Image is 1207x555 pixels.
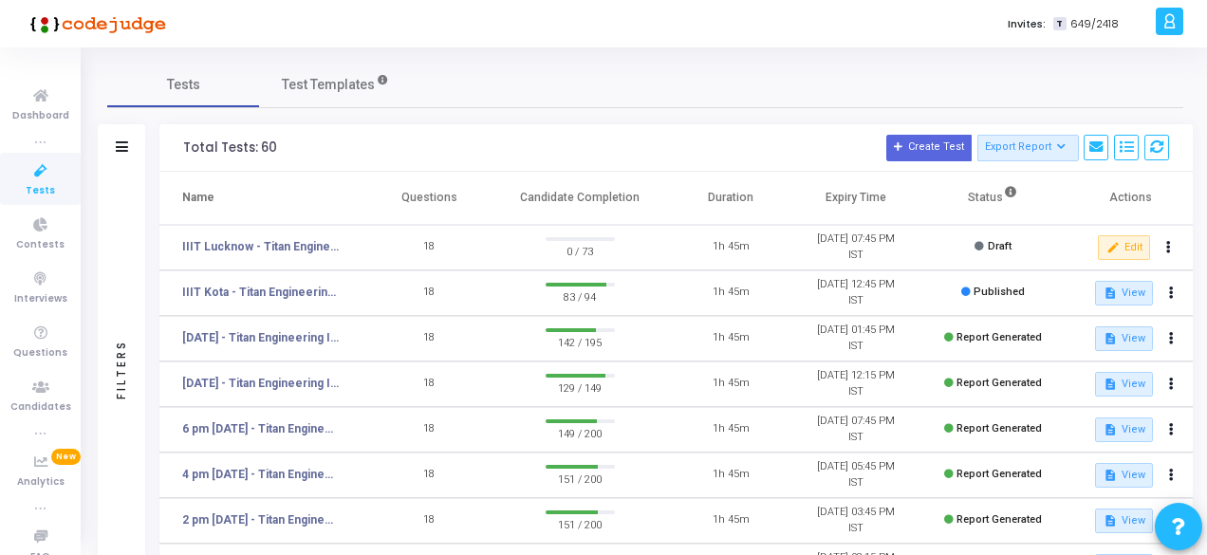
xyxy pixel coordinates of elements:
[793,407,919,453] td: [DATE] 07:45 PM IST
[668,270,793,316] td: 1h 45m
[956,422,1042,435] span: Report Generated
[793,453,919,498] td: [DATE] 05:45 PM IST
[367,361,492,407] td: 18
[182,375,340,392] a: [DATE] - Titan Engineering Intern 2026
[974,286,1025,298] span: Published
[977,135,1079,161] button: Export Report
[668,172,793,225] th: Duration
[159,172,367,225] th: Name
[367,498,492,544] td: 18
[51,449,81,465] span: New
[10,399,71,416] span: Candidates
[13,345,67,361] span: Questions
[24,5,166,43] img: logo
[1103,469,1116,482] mat-icon: description
[956,513,1042,526] span: Report Generated
[282,75,375,95] span: Test Templates
[492,172,668,225] th: Candidate Completion
[367,270,492,316] td: 18
[167,75,200,95] span: Tests
[956,331,1042,343] span: Report Generated
[12,108,69,124] span: Dashboard
[546,514,615,533] span: 151 / 200
[17,474,65,490] span: Analytics
[668,498,793,544] td: 1h 45m
[182,420,340,437] a: 6 pm [DATE] - Titan Engineering Intern 2026
[182,284,340,301] a: IIIT Kota - Titan Engineering Intern 2026
[26,183,55,199] span: Tests
[183,140,277,156] div: Total Tests: 60
[1095,326,1153,351] button: View
[956,377,1042,389] span: Report Generated
[182,329,340,346] a: [DATE] - Titan Engineering Intern 2026
[668,407,793,453] td: 1h 45m
[793,225,919,270] td: [DATE] 07:45 PM IST
[918,172,1068,225] th: Status
[182,466,340,483] a: 4 pm [DATE] - Titan Engineering Intern 2026
[546,332,615,351] span: 142 / 195
[546,378,615,397] span: 129 / 149
[1098,235,1150,260] button: Edit
[16,237,65,253] span: Contests
[1103,332,1116,345] mat-icon: description
[546,469,615,488] span: 151 / 200
[546,241,615,260] span: 0 / 73
[182,238,340,255] a: IIIT Lucknow - Titan Engineering Intern 2026
[1103,378,1116,391] mat-icon: description
[1103,423,1116,436] mat-icon: description
[886,135,972,161] button: Create Test
[988,240,1012,252] span: Draft
[113,265,130,473] div: Filters
[1053,17,1066,31] span: T
[668,316,793,361] td: 1h 45m
[1008,16,1046,32] label: Invites:
[1095,281,1153,305] button: View
[956,468,1042,480] span: Report Generated
[182,511,340,528] a: 2 pm [DATE] - Titan Engineering Intern 2026
[546,423,615,442] span: 149 / 200
[793,172,919,225] th: Expiry Time
[1095,417,1153,442] button: View
[367,316,492,361] td: 18
[367,172,492,225] th: Questions
[793,316,919,361] td: [DATE] 01:45 PM IST
[1103,514,1116,527] mat-icon: description
[14,291,67,307] span: Interviews
[1070,16,1119,32] span: 649/2418
[367,453,492,498] td: 18
[1105,241,1119,254] mat-icon: edit
[1095,372,1153,397] button: View
[793,361,919,407] td: [DATE] 12:15 PM IST
[793,498,919,544] td: [DATE] 03:45 PM IST
[1095,463,1153,488] button: View
[367,407,492,453] td: 18
[668,453,793,498] td: 1h 45m
[1095,509,1153,533] button: View
[793,270,919,316] td: [DATE] 12:45 PM IST
[1068,172,1193,225] th: Actions
[367,225,492,270] td: 18
[1103,287,1116,300] mat-icon: description
[546,287,615,305] span: 83 / 94
[668,225,793,270] td: 1h 45m
[668,361,793,407] td: 1h 45m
